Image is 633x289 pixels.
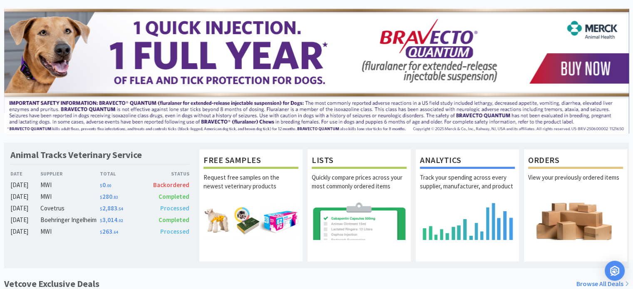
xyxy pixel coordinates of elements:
[40,215,100,225] div: Boehringer Ingelheim
[307,149,411,262] a: ListsQuickly compare prices across your most commonly ordered items
[159,193,189,200] span: Completed
[100,227,118,235] span: 263
[312,202,407,240] img: hero_lists.png
[605,261,625,281] div: Open Intercom Messenger
[106,183,111,188] span: . 00
[40,192,100,202] div: MWI
[100,204,123,212] span: 2,883
[112,195,118,200] span: . 83
[204,202,298,240] img: hero_samples.png
[10,203,189,213] a: [DATE]Covetrus$2,883.54Processed
[10,203,40,213] div: [DATE]
[204,173,298,202] p: Request free samples on the newest veterinary products
[312,173,407,202] p: Quickly compare prices across your most commonly ordered items
[100,206,102,212] span: $
[100,218,102,223] span: $
[40,227,100,237] div: MWI
[10,192,189,202] a: [DATE]MWI$280.83Completed
[160,227,189,235] span: Processed
[204,153,298,169] h1: Free Samples
[4,9,629,133] img: 3ffb5edee65b4d9ab6d7b0afa510b01f.jpg
[10,180,40,190] div: [DATE]
[117,218,123,223] span: . 02
[159,216,189,224] span: Completed
[100,181,111,189] span: 0
[40,170,100,178] div: Supplier
[100,230,102,235] span: $
[112,230,118,235] span: . 64
[100,193,118,200] span: 280
[415,149,519,262] a: AnalyticsTrack your spending across every supplier, manufacturer, and product
[100,195,102,200] span: $
[420,173,515,202] p: Track your spending across every supplier, manufacturer, and product
[117,206,123,212] span: . 54
[160,204,189,212] span: Processed
[40,203,100,213] div: Covetrus
[40,180,100,190] div: MWI
[10,180,189,190] a: [DATE]MWI$0.00Backordered
[420,202,515,240] img: hero_analytics.png
[199,149,303,262] a: Free SamplesRequest free samples on the newest veterinary products
[528,153,623,169] h1: Orders
[312,153,407,169] h1: Lists
[10,149,142,161] h1: Animal Tracks Veterinary Service
[100,216,123,224] span: 3,014
[153,181,189,189] span: Backordered
[10,215,40,225] div: [DATE]
[420,153,515,169] h1: Analytics
[10,227,189,237] a: [DATE]MWI$263.64Processed
[144,170,189,178] div: Status
[528,202,623,240] img: hero_orders.png
[10,227,40,237] div: [DATE]
[100,183,102,188] span: $
[10,170,40,178] div: Date
[10,192,40,202] div: [DATE]
[524,149,628,262] a: OrdersView your previously ordered items
[100,170,145,178] div: Total
[10,215,189,225] a: [DATE]Boehringer Ingelheim$3,014.02Completed
[528,173,623,202] p: View your previously ordered items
